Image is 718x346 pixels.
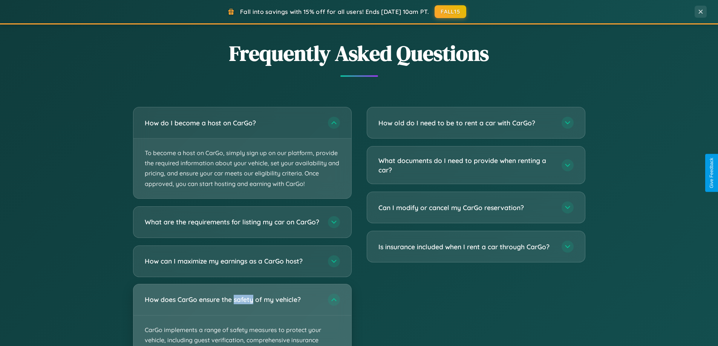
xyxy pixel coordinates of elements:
[145,256,320,266] h3: How can I maximize my earnings as a CarGo host?
[378,242,554,251] h3: Is insurance included when I rent a car through CarGo?
[709,158,714,188] div: Give Feedback
[378,156,554,174] h3: What documents do I need to provide when renting a car?
[145,295,320,304] h3: How does CarGo ensure the safety of my vehicle?
[145,217,320,227] h3: What are the requirements for listing my car on CarGo?
[133,39,585,68] h2: Frequently Asked Questions
[378,118,554,128] h3: How old do I need to be to rent a car with CarGo?
[378,203,554,212] h3: Can I modify or cancel my CarGo reservation?
[133,139,351,198] p: To become a host on CarGo, simply sign up on our platform, provide the required information about...
[145,118,320,128] h3: How do I become a host on CarGo?
[240,8,429,15] span: Fall into savings with 15% off for all users! Ends [DATE] 10am PT.
[435,5,466,18] button: FALL15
